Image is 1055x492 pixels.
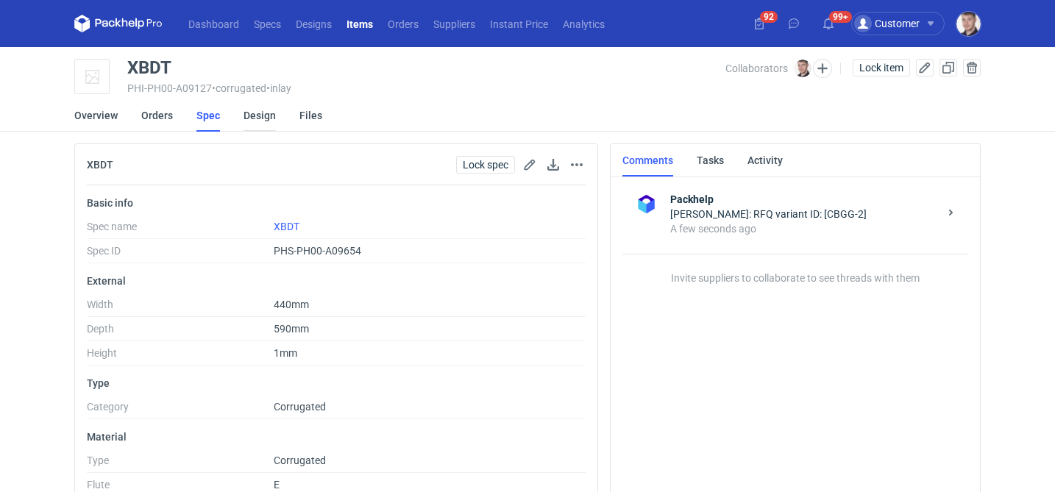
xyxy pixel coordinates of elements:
[568,156,586,174] button: Actions
[939,59,957,76] button: Duplicate Item
[87,401,274,419] dt: Category
[299,99,322,132] a: Files
[483,15,555,32] a: Instant Price
[916,59,934,76] button: Edit item
[127,59,171,76] div: XBDT
[74,15,163,32] svg: Packhelp Pro
[697,144,724,177] a: Tasks
[274,479,280,491] span: E
[274,454,326,466] span: Corrugated
[274,347,297,359] span: 1mm
[87,454,274,473] dt: Type
[725,63,788,74] span: Collaborators
[426,15,483,32] a: Suppliers
[87,221,274,239] dt: Spec name
[463,160,508,170] span: Lock spec
[456,156,515,174] button: Lock spec
[670,221,939,236] div: A few seconds ago
[87,299,274,317] dt: Width
[817,12,840,35] button: 99+
[851,12,956,35] button: Customer
[380,15,426,32] a: Orders
[87,245,274,263] dt: Spec ID
[521,156,539,174] button: Edit spec
[956,12,981,36] img: Maciej Sikora
[634,192,658,216] img: Packhelp
[87,275,586,287] p: External
[141,99,173,132] a: Orders
[274,245,361,257] span: PHS-PH00-A09654
[74,99,118,132] a: Overview
[670,207,939,221] div: [PERSON_NAME]: RFQ variant ID: [CBGG-2]
[963,59,981,76] button: Delete item
[127,82,725,94] div: PHI-PH00-A09127
[622,254,968,284] p: Invite suppliers to collaborate to see threads with them
[555,15,612,32] a: Analytics
[244,99,276,132] a: Design
[747,12,771,35] button: 92
[544,156,562,174] button: Download specification
[813,59,832,78] button: Edit collaborators
[87,347,274,366] dt: Height
[196,99,220,132] a: Spec
[87,377,586,389] p: Type
[747,144,783,177] a: Activity
[87,431,586,443] p: Material
[87,323,274,341] dt: Depth
[274,323,309,335] span: 590mm
[274,221,299,232] a: XBDT
[87,159,113,171] h2: XBDT
[87,197,586,209] p: Basic info
[622,144,673,177] a: Comments
[288,15,339,32] a: Designs
[274,299,309,310] span: 440mm
[794,60,811,77] img: Maciej Sikora
[339,15,380,32] a: Items
[212,82,266,94] span: • corrugated
[859,63,903,73] span: Lock item
[853,59,910,76] button: Lock item
[266,82,291,94] span: • inlay
[670,192,939,207] strong: Packhelp
[274,401,326,413] span: Corrugated
[854,15,920,32] div: Customer
[246,15,288,32] a: Specs
[181,15,246,32] a: Dashboard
